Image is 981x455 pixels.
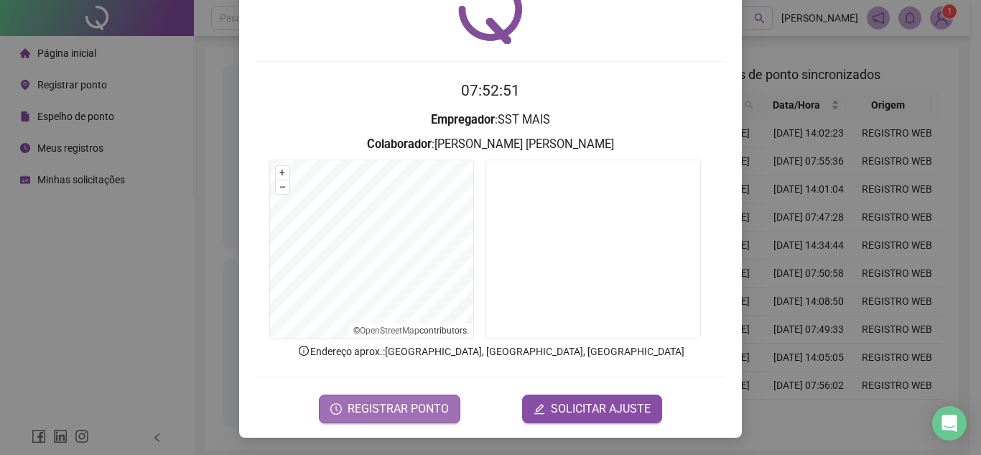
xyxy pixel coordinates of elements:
[360,326,419,336] a: OpenStreetMap
[330,403,342,415] span: clock-circle
[276,180,289,194] button: –
[367,137,432,151] strong: Colaborador
[319,395,460,423] button: REGISTRAR PONTO
[256,344,725,359] p: Endereço aprox. : [GEOGRAPHIC_DATA], [GEOGRAPHIC_DATA], [GEOGRAPHIC_DATA]
[522,395,662,423] button: editSOLICITAR AJUSTE
[534,403,545,415] span: edit
[276,166,289,180] button: +
[431,113,495,127] strong: Empregador
[551,400,651,418] span: SOLICITAR AJUSTE
[256,135,725,154] h3: : [PERSON_NAME] [PERSON_NAME]
[461,82,520,99] time: 07:52:51
[932,406,967,441] div: Open Intercom Messenger
[348,400,449,418] span: REGISTRAR PONTO
[256,111,725,129] h3: : SST MAIS
[297,344,310,357] span: info-circle
[353,326,469,336] li: © contributors.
